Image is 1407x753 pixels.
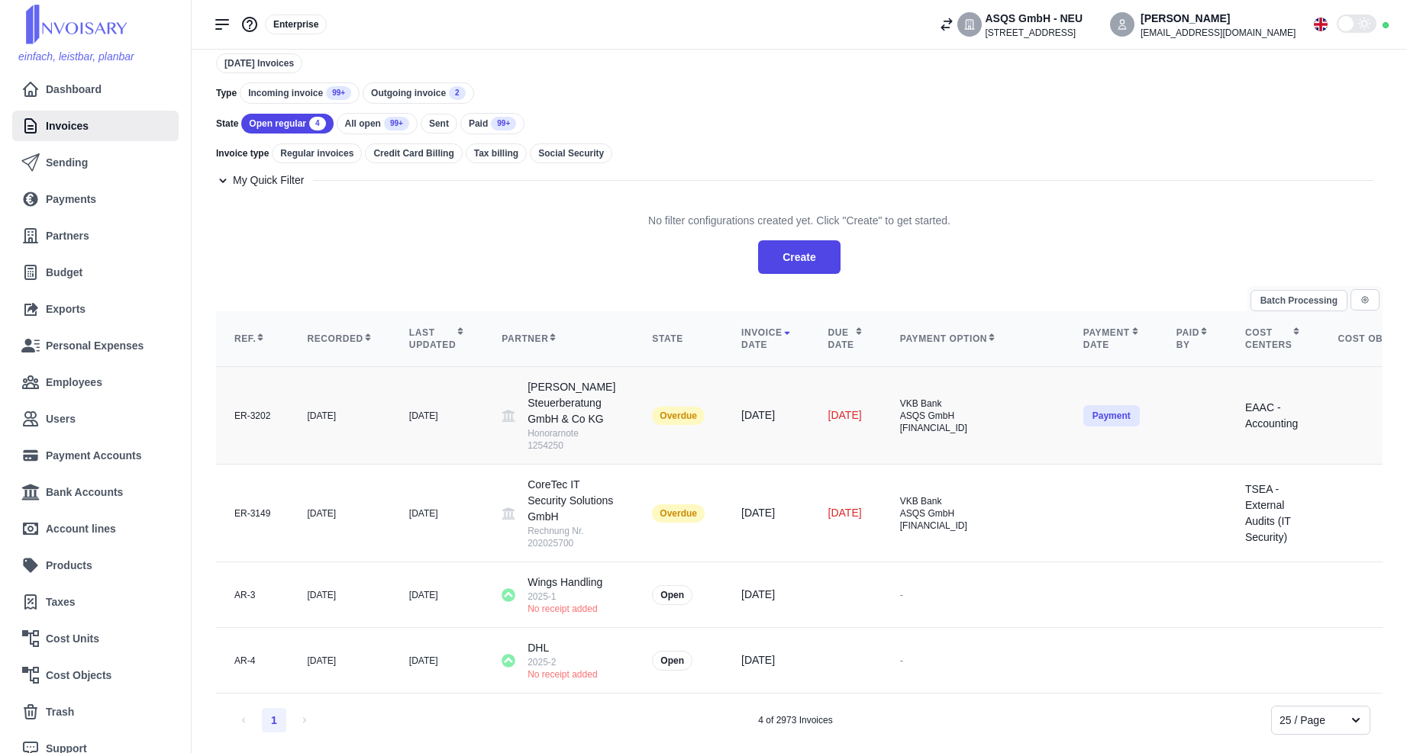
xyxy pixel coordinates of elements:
span: State [216,117,238,130]
div: ASQS GmbH - NEU [985,11,1083,27]
div: VKB Bank ASQS GmbH [FINANCIAL_ID] [900,397,1047,434]
span: 99+ [326,86,351,100]
div: [PERSON_NAME] Steuerberatung GmbH & Co KG [528,379,615,452]
div: [DATE] [307,410,372,422]
div: Recorded [307,333,372,345]
div: Due date [828,327,863,351]
a: Dashboard [21,74,169,105]
div: ER-3149 [234,507,270,520]
span: 99+ [384,117,409,130]
div: AR-4 [234,655,270,667]
div: [DATE] [409,655,465,667]
td: TSEA - External Audits (IT Security) [1227,465,1320,562]
div: ER-3202 [234,410,270,422]
div: Cost centers [1245,327,1302,351]
span: Users [46,411,76,427]
div: Invoice date [741,327,792,351]
span: Taxes [46,594,76,610]
a: Personal Expenses [21,330,169,361]
div: [DATE] [741,652,792,668]
div: [DATE] [409,589,465,601]
span: Exports [46,301,86,317]
div: - [900,589,1047,601]
div: - [900,655,1047,667]
div: 2025-2 [528,656,597,668]
div: No filter configurations created yet. Click "Create" to get started. [648,201,950,240]
li: 1 [262,708,286,732]
div: Regular invoices [272,143,362,163]
div: Sent [421,114,457,134]
div: [DATE] [307,507,372,520]
div: Enterprise [265,14,327,34]
span: Personal Expenses [46,338,144,354]
div: 4 of 2973 Invoices [758,714,832,726]
span: Partners [46,228,89,244]
button: Batch Processing [1250,290,1347,311]
div: State [652,333,705,345]
span: Cost Units [46,631,99,647]
a: Partners [21,220,163,251]
span: Invoices [46,118,89,134]
span: Invoice type [216,147,269,159]
div: [DATE] Invoices [216,53,302,73]
div: Credit Card Billing [365,143,462,163]
span: 4 [309,117,326,130]
div: Incoming invoice [240,82,360,104]
span: Dashboard [46,82,102,98]
span: Payments [46,191,96,208]
button: Payment [1083,405,1140,426]
span: Type [216,87,237,99]
div: Overdue [652,407,705,425]
div: Partner [502,333,615,345]
div: Honorarnote 1254250 [528,427,615,452]
div: Paid [460,113,524,134]
div: Payment date [1083,327,1140,351]
div: Open regular [241,114,333,134]
a: Payment Accounts [21,440,163,471]
span: Bank Accounts [46,484,123,500]
span: einfach, leistbar, planbar [18,50,134,63]
div: [EMAIL_ADDRESS][DOMAIN_NAME] [1141,27,1296,39]
div: No receipt added [528,603,602,615]
div: [STREET_ADDRESS] [985,27,1083,39]
a: Products [21,550,169,581]
a: Budget [21,257,169,288]
div: Rechnung Nr. 202025700 [528,525,615,549]
div: [DATE] [307,655,372,667]
a: Exports [21,294,169,324]
span: Payment Accounts [46,448,142,464]
div: DHL [528,640,597,681]
div: Online [1383,22,1389,28]
div: [DATE] [828,407,863,423]
a: Cost Objects [21,660,163,690]
a: Invoices [21,111,163,141]
div: [DATE] [741,407,792,423]
a: Enterprise [265,18,327,30]
div: Wings Handling [528,574,602,615]
span: Budget [46,265,82,281]
div: Ref. [234,333,270,345]
span: 2 [449,86,466,100]
a: Bank Accounts [21,477,169,507]
div: No receipt added [528,668,597,681]
div: Payment option [900,333,1047,345]
h7: My Quick Filter [233,172,304,188]
div: Outgoing invoice [363,82,474,104]
a: Payments [21,184,169,214]
div: AR-3 [234,589,270,601]
span: Employees [46,375,102,391]
div: 2025-1 [528,590,602,603]
a: Trash [21,697,169,727]
div: Last updated [409,327,465,351]
span: Products [46,558,92,574]
span: Account lines [46,521,116,537]
div: Open [652,651,692,671]
img: Flag_en.svg [1314,18,1328,31]
div: [DATE] [741,587,792,603]
div: Paid by [1176,327,1209,351]
td: EAAC - Accounting [1227,367,1320,465]
div: [DATE] [741,505,792,521]
div: Social Security [530,143,612,163]
div: [DATE] [828,505,863,521]
div: [DATE] [409,410,465,422]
